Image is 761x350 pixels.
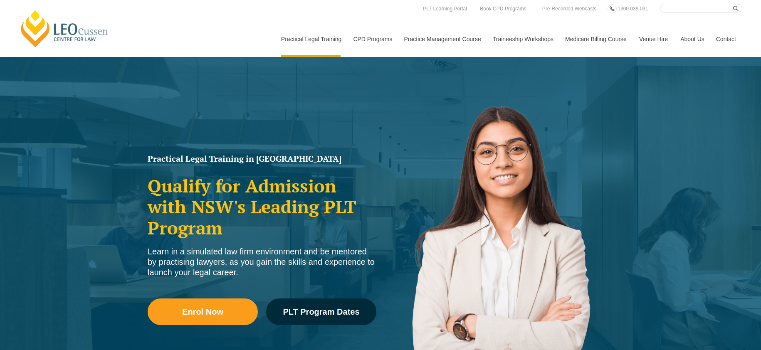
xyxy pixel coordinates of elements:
a: Traineeship Workshops [487,21,559,57]
span: Enrol Now [182,308,223,316]
span: PLT Program Dates [283,308,359,316]
a: About Us [674,21,710,57]
div: Learn in a simulated law firm environment and be mentored by practising lawyers, as you gain the ... [148,246,376,278]
a: [PERSON_NAME] Centre for Law [19,9,111,48]
span: 1300 039 031 [618,6,648,12]
h1: Practical Legal Training in [GEOGRAPHIC_DATA] [148,155,376,163]
a: Contact [710,21,742,57]
h2: Qualify for Admission with NSW's Leading PLT Program [148,175,376,238]
a: Medicare Billing Course [559,21,633,57]
iframe: LiveChat chat widget [705,294,740,329]
a: PLT Program Dates [266,298,376,325]
a: Pre-Recorded Webcasts [540,4,599,13]
a: Practical Legal Training [275,21,347,57]
a: CPD Programs [347,21,398,57]
a: 1300 039 031 [615,4,650,13]
a: Venue Hire [633,21,674,57]
a: PLT Learning Portal [421,4,469,13]
a: Enrol Now [148,298,258,325]
a: Practice Management Course [398,21,487,57]
a: Book CPD Programs [478,4,528,13]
